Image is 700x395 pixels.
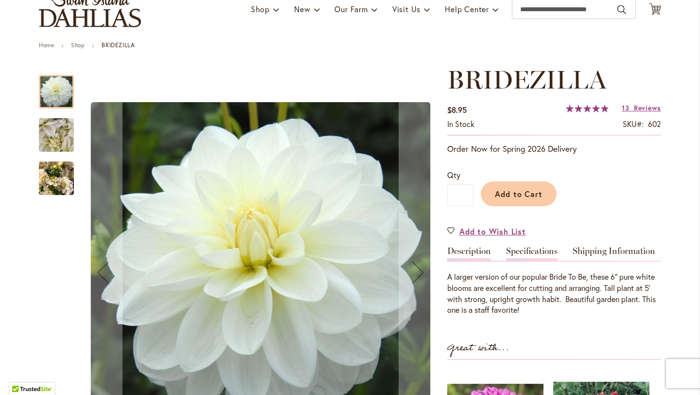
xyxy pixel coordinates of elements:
[39,155,74,202] img: BRIDEZILLA
[447,247,661,316] div: Detailed Product Info
[634,103,661,112] span: Reviews
[447,226,526,237] a: Add to Wish List
[447,64,606,95] span: BRIDEZILLA
[622,103,629,112] span: 13
[447,170,460,180] span: Qty
[334,4,367,14] span: Our Farm
[39,108,84,152] div: BRIDEZILLA
[481,181,557,206] button: Add to Cart
[447,105,467,115] span: $8.95
[39,152,74,195] div: BRIDEZILLA
[447,119,474,129] span: In stock
[506,247,558,261] a: Specifications
[573,247,655,261] a: Shipping Information
[623,119,644,129] strong: SKU
[21,109,91,162] img: BRIDEZILLA
[566,105,609,112] div: 99%
[622,103,661,112] a: 13 Reviews
[251,4,270,14] span: Shop
[39,41,54,49] a: Home
[447,119,474,130] div: Availability
[447,247,491,261] a: Description
[495,189,543,199] span: Add to Cart
[447,340,509,356] strong: Great with...
[7,360,35,388] iframe: Launch Accessibility Center
[445,4,489,14] span: Help Center
[447,143,661,155] p: Order Now for Spring 2026 Delivery
[71,41,85,49] a: Shop
[447,271,661,316] div: A larger version of our popular Bride To Be, these 6" pure white blooms are excellent for cutting...
[648,119,661,130] div: 602
[294,4,310,14] span: New
[102,41,135,49] strong: BRIDEZILLA
[39,65,84,108] div: BRIDEZILLA
[392,4,420,14] span: Visit Us
[459,226,526,237] span: Add to Wish List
